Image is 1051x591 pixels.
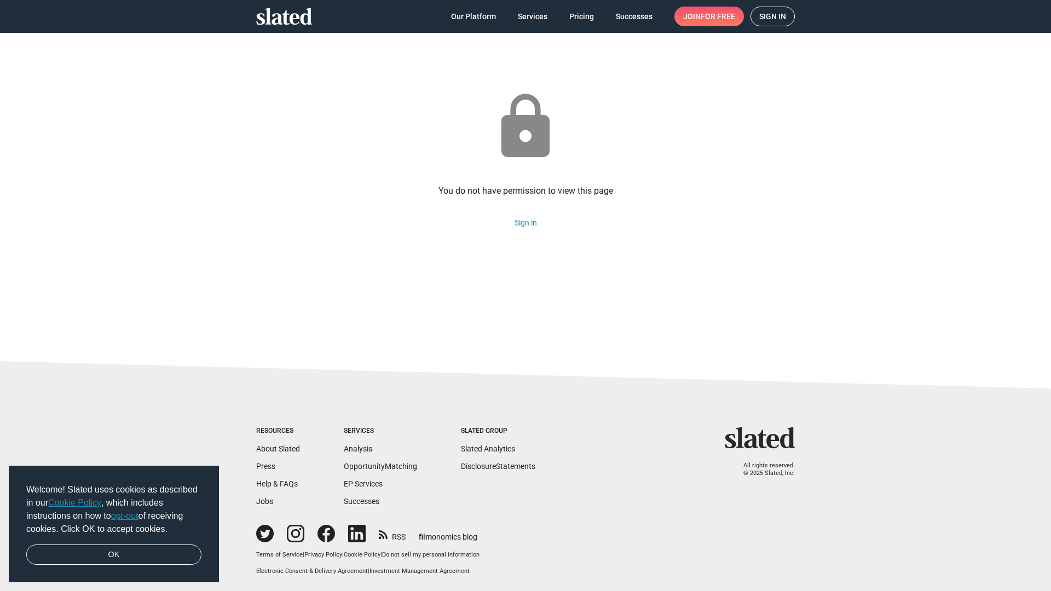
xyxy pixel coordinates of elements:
[683,7,735,26] span: Join
[344,497,379,506] a: Successes
[369,567,470,575] a: Investment Management Agreement
[380,551,382,558] span: |
[344,444,372,453] a: Analysis
[438,185,613,196] div: You do not have permission to view this page
[674,7,744,26] a: Joinfor free
[451,7,496,26] span: Our Platform
[759,7,786,26] span: Sign in
[344,427,417,436] div: Services
[304,551,342,558] a: Privacy Policy
[461,427,535,436] div: Slated Group
[461,462,535,471] a: DisclosureStatements
[256,427,300,436] div: Resources
[256,462,275,471] a: Press
[569,7,594,26] span: Pricing
[561,7,603,26] a: Pricing
[26,544,201,565] a: dismiss cookie message
[750,7,795,26] a: Sign in
[256,567,368,575] a: Electronic Consent & Delivery Agreement
[256,497,273,506] a: Jobs
[701,7,735,26] span: for free
[368,567,369,575] span: |
[344,462,417,471] a: OpportunityMatching
[442,7,505,26] a: Our Platform
[48,498,101,507] a: Cookie Policy
[419,532,432,541] span: film
[419,523,477,542] a: filmonomics blog
[382,551,480,559] button: Do not sell my personal information
[111,511,138,520] a: opt-out
[616,7,652,26] span: Successes
[515,218,537,227] a: Sign in
[509,7,556,26] a: Services
[607,7,661,26] a: Successes
[379,525,406,542] a: RSS
[342,551,344,558] span: |
[732,462,795,478] p: All rights reserved. © 2025 Slated, Inc.
[256,479,298,488] a: Help & FAQs
[344,479,383,488] a: EP Services
[9,466,219,583] div: cookieconsent
[303,551,304,558] span: |
[344,551,380,558] a: Cookie Policy
[26,483,201,536] span: Welcome! Slated uses cookies as described in our , which includes instructions on how to of recei...
[256,444,300,453] a: About Slated
[489,91,562,163] mat-icon: lock
[256,551,303,558] a: Terms of Service
[518,7,547,26] span: Services
[461,444,515,453] a: Slated Analytics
